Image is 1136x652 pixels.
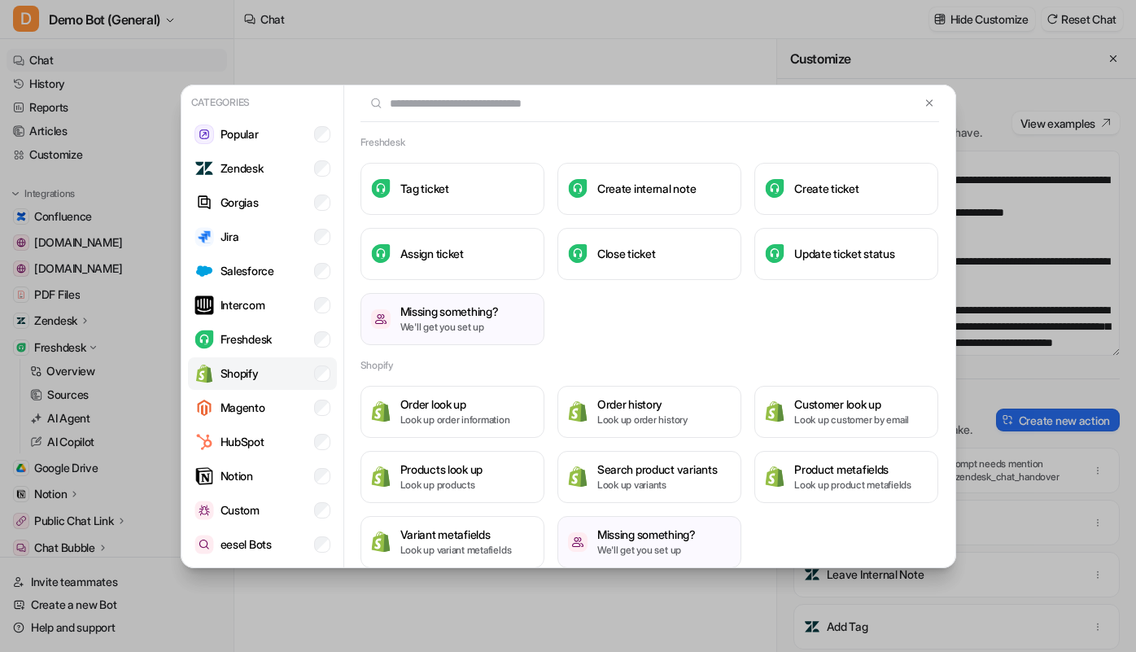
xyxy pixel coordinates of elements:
p: Notion [221,467,253,484]
p: Popular [221,125,259,142]
img: Tag ticket [371,179,391,198]
p: Salesforce [221,262,274,279]
p: Intercom [221,296,265,313]
img: Products look up [371,466,391,488]
p: Look up products [400,478,483,492]
p: Look up variants [597,478,718,492]
button: Search product variantsSearch product variantsLook up variants [557,451,741,503]
img: Product metafields [765,466,784,488]
p: eesel Bots [221,536,272,553]
p: Categories [188,92,337,113]
p: Zendesk [221,160,264,177]
h3: Close ticket [597,245,656,262]
p: Gorgias [221,194,259,211]
h3: Products look up [400,461,483,478]
h3: Tag ticket [400,180,449,197]
h3: Create ticket [794,180,859,197]
h3: Update ticket status [794,245,894,262]
h3: Assign ticket [400,245,464,262]
button: Update ticket statusUpdate ticket status [754,228,938,280]
p: Custom [221,501,260,519]
p: HubSpot [221,433,264,450]
img: Create internal note [568,179,588,198]
h2: Freshdesk [360,135,405,150]
h3: Missing something? [400,303,499,320]
img: Search product variants [568,466,588,488]
p: We'll get you set up [400,320,499,335]
h3: Create internal note [597,180,696,197]
p: Look up customer by email [794,413,909,427]
p: We'll get you set up [597,543,696,558]
button: Create ticketCreate ticket [754,163,938,215]
button: Assign ticketAssign ticket [360,228,544,280]
button: Variant metafieldsVariant metafieldsLook up variant metafields [360,516,544,568]
p: Look up product metafields [794,478,911,492]
p: Freshdesk [221,330,272,348]
button: Tag ticketTag ticket [360,163,544,215]
h3: Search product variants [597,461,718,478]
button: Products look upProducts look upLook up products [360,451,544,503]
button: /missing-somethingMissing something?We'll get you set up [557,516,741,568]
p: Look up order information [400,413,510,427]
h3: Variant metafields [400,526,512,543]
img: Assign ticket [371,244,391,263]
h3: Product metafields [794,461,911,478]
h2: Shopify [360,358,393,373]
img: Create ticket [765,179,784,198]
p: Look up variant metafields [400,543,512,558]
p: Look up order history [597,413,688,427]
button: /missing-somethingMissing something?We'll get you set up [360,293,544,345]
button: Product metafieldsProduct metafieldsLook up product metafields [754,451,938,503]
p: Magento [221,399,265,416]
img: Update ticket status [765,244,784,263]
button: Customer look upCustomer look upLook up customer by email [754,386,938,438]
h3: Missing something? [597,526,696,543]
img: Order look up [371,400,391,422]
p: Shopify [221,365,259,382]
button: Create internal noteCreate internal note [557,163,741,215]
h3: Customer look up [794,396,909,413]
button: Order look upOrder look upLook up order information [360,386,544,438]
img: Variant metafields [371,531,391,553]
img: /missing-something [568,532,588,552]
button: Order historyOrder historyLook up order history [557,386,741,438]
p: Jira [221,228,239,245]
img: /missing-something [371,309,391,329]
img: Order history [568,400,588,422]
button: Close ticketClose ticket [557,228,741,280]
img: Customer look up [765,400,784,422]
h3: Order look up [400,396,510,413]
img: Close ticket [568,244,588,263]
h3: Order history [597,396,688,413]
